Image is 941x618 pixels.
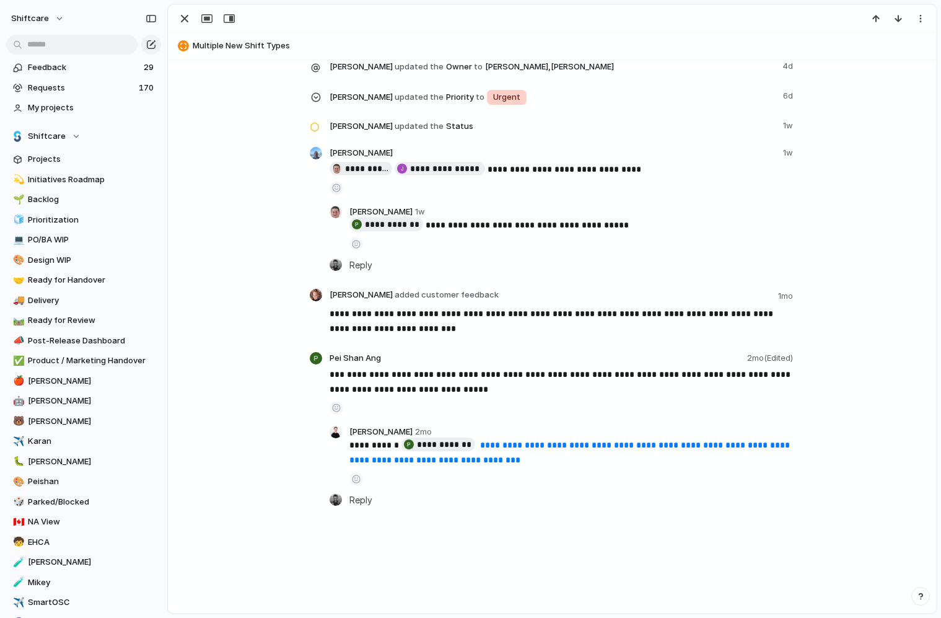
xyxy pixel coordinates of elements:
div: ✅ [13,354,22,368]
span: [PERSON_NAME] [330,91,393,104]
span: [PERSON_NAME] , [PERSON_NAME] [485,61,614,73]
button: Multiple New Shift Types [174,36,930,56]
a: 🍎[PERSON_NAME] [6,372,161,391]
span: Shiftcare [28,130,66,143]
button: 💻 [11,234,24,246]
div: 🚚 [13,293,22,307]
a: 🚚Delivery [6,291,161,310]
button: 🤝 [11,274,24,286]
span: Karan [28,435,157,448]
div: 🎨Peishan [6,472,161,491]
button: 🚚 [11,294,24,307]
div: 🇨🇦 [13,515,22,529]
div: ✈️ [13,596,22,610]
span: 6d [783,87,795,102]
span: Prioritization [28,214,157,226]
a: My projects [6,99,161,117]
span: Initiatives Roadmap [28,174,157,186]
span: [PERSON_NAME] [28,375,157,387]
div: ✈️ [13,435,22,449]
button: 🍎 [11,375,24,387]
span: Requests [28,82,135,94]
span: [PERSON_NAME] [330,120,393,133]
button: 🎨 [11,475,24,488]
div: 🧪 [13,575,22,589]
span: 1w [783,117,795,132]
span: updated the [395,91,444,104]
a: 🤖[PERSON_NAME] [6,392,161,410]
a: Projects [6,150,161,169]
span: Parked/Blocked [28,496,157,508]
div: 🤝 [13,273,22,288]
a: 💻PO/BA WIP [6,231,161,249]
button: 🧊 [11,214,24,226]
button: ✈️ [11,435,24,448]
span: Feedback [28,61,140,74]
div: 💻 [13,233,22,247]
span: 2mo (Edited) [747,352,795,364]
div: 🛤️Ready for Review [6,311,161,330]
span: Multiple New Shift Types [193,40,930,52]
span: My projects [28,102,157,114]
span: Delivery [28,294,157,307]
button: 🎨 [11,254,24,267]
span: Projects [28,153,157,166]
span: [PERSON_NAME] [330,147,393,159]
button: 🎲 [11,496,24,508]
a: 🤝Ready for Handover [6,271,161,289]
a: ✅Product / Marketing Handover [6,351,161,370]
a: ✈️SmartOSC [6,593,161,612]
button: ✅ [11,355,24,367]
a: 🧪Mikey [6,573,161,592]
a: 🌱Backlog [6,190,161,209]
span: Owner [330,58,775,75]
span: Ready for Review [28,314,157,327]
span: 4d [782,58,795,73]
a: 🧪[PERSON_NAME] [6,553,161,572]
a: 🐻[PERSON_NAME] [6,412,161,431]
div: 🎨 [13,475,22,489]
span: Mikey [28,576,157,589]
span: Reply [349,493,372,506]
a: ✈️Karan [6,432,161,451]
a: 🧒EHCA [6,533,161,552]
a: 🎲Parked/Blocked [6,493,161,511]
a: Feedback29 [6,58,161,77]
button: 🇨🇦 [11,516,24,528]
span: [PERSON_NAME] [349,426,413,438]
div: 🎲 [13,495,22,509]
a: 📣Post-Release Dashboard [6,332,161,350]
div: 🧪 [13,555,22,570]
span: [PERSON_NAME] [28,415,157,428]
span: PO/BA WIP [28,234,157,246]
div: 💫 [13,172,22,187]
span: 2mo [415,426,434,438]
a: 🐛[PERSON_NAME] [6,452,161,471]
span: [PERSON_NAME] [349,206,413,218]
span: [PERSON_NAME] [330,61,393,73]
button: ✈️ [11,596,24,609]
span: [PERSON_NAME] [28,395,157,407]
button: 🤖 [11,395,24,407]
a: Requests170 [6,79,161,97]
span: 29 [144,61,156,74]
a: 🎨Design WIP [6,251,161,270]
a: 🇨🇦NA View [6,513,161,531]
a: 💫Initiatives Roadmap [6,170,161,189]
span: Pei Shan Ang [330,352,381,364]
span: 1w [415,206,427,218]
div: 🧊 [13,213,22,227]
